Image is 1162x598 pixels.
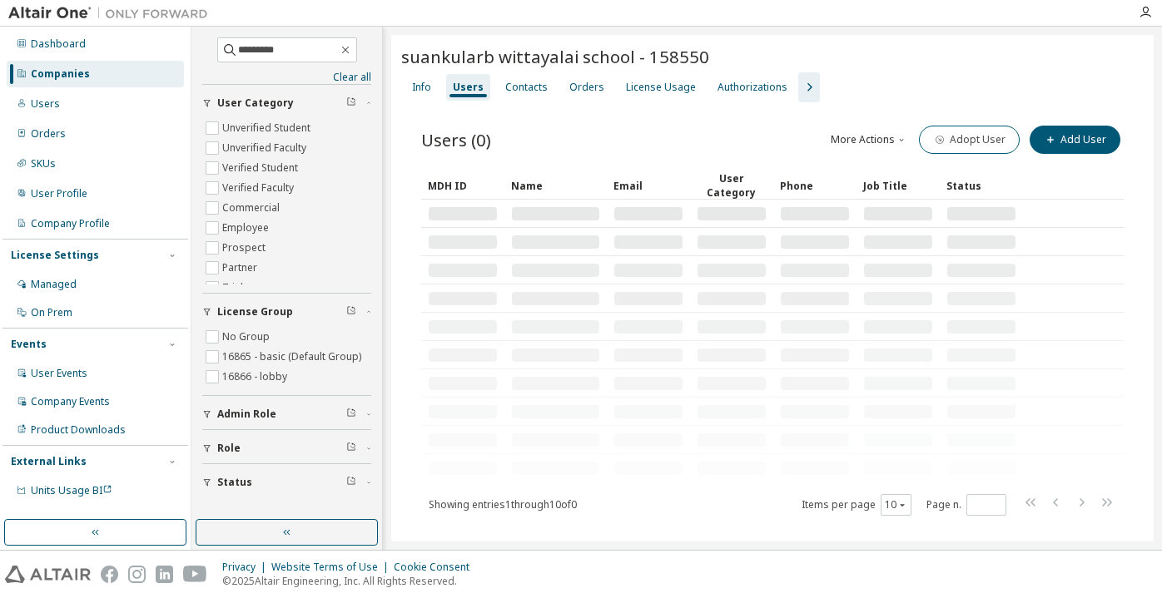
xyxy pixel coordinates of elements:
[222,138,310,158] label: Unverified Faculty
[346,476,356,489] span: Clear filter
[31,187,87,200] div: User Profile
[31,127,66,141] div: Orders
[222,367,290,387] label: 16866 - lobby
[919,126,1020,154] button: Adopt User
[780,172,850,199] div: Phone
[453,81,484,94] div: Users
[222,327,273,347] label: No Group
[613,172,683,199] div: Email
[31,97,60,111] div: Users
[511,172,600,199] div: Name
[697,171,767,200] div: User Category
[217,96,294,110] span: User Category
[8,5,216,22] img: Altair One
[222,158,301,178] label: Verified Student
[346,442,356,455] span: Clear filter
[222,198,283,218] label: Commercial
[222,178,297,198] label: Verified Faculty
[31,306,72,319] div: On Prem
[31,37,86,51] div: Dashboard
[429,497,577,512] span: Showing entries 1 through 10 of 0
[202,430,371,467] button: Role
[802,494,911,516] span: Items per page
[31,423,126,437] div: Product Downloads
[505,81,548,94] div: Contacts
[926,494,1006,516] span: Page n.
[202,464,371,501] button: Status
[202,396,371,432] button: Admin Role
[217,442,241,455] span: Role
[31,217,110,230] div: Company Profile
[346,305,356,319] span: Clear filter
[428,172,498,199] div: MDH ID
[1030,126,1120,154] button: Add User
[217,305,293,319] span: License Group
[222,258,261,278] label: Partner
[863,172,933,199] div: Job Title
[346,408,356,421] span: Clear filter
[569,81,604,94] div: Orders
[412,81,431,94] div: Info
[31,483,112,497] span: Units Usage BI
[202,71,371,84] a: Clear all
[346,96,356,110] span: Clear filter
[11,338,47,351] div: Events
[183,566,207,583] img: youtube.svg
[222,574,479,588] p: © 2025 Altair Engineering, Inc. All Rights Reserved.
[222,347,365,367] label: 16865 - basic (Default Group)
[222,218,272,238] label: Employee
[222,238,269,258] label: Prospect
[222,278,246,298] label: Trial
[222,561,271,574] div: Privacy
[401,45,709,68] span: suankularb wittayalai school - 158550
[31,395,110,408] div: Company Events
[217,408,276,421] span: Admin Role
[11,249,99,262] div: License Settings
[421,128,491,151] span: Users (0)
[101,566,118,583] img: facebook.svg
[718,81,787,94] div: Authorizations
[31,157,56,171] div: SKUs
[31,278,77,291] div: Managed
[829,126,909,154] button: More Actions
[885,498,907,512] button: 10
[394,561,479,574] div: Cookie Consent
[946,172,1016,199] div: Status
[217,476,252,489] span: Status
[11,455,87,468] div: External Links
[5,566,91,583] img: altair_logo.svg
[156,566,173,583] img: linkedin.svg
[202,294,371,330] button: License Group
[202,85,371,121] button: User Category
[271,561,394,574] div: Website Terms of Use
[128,566,146,583] img: instagram.svg
[222,118,314,138] label: Unverified Student
[31,367,87,380] div: User Events
[31,67,90,81] div: Companies
[626,81,696,94] div: License Usage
